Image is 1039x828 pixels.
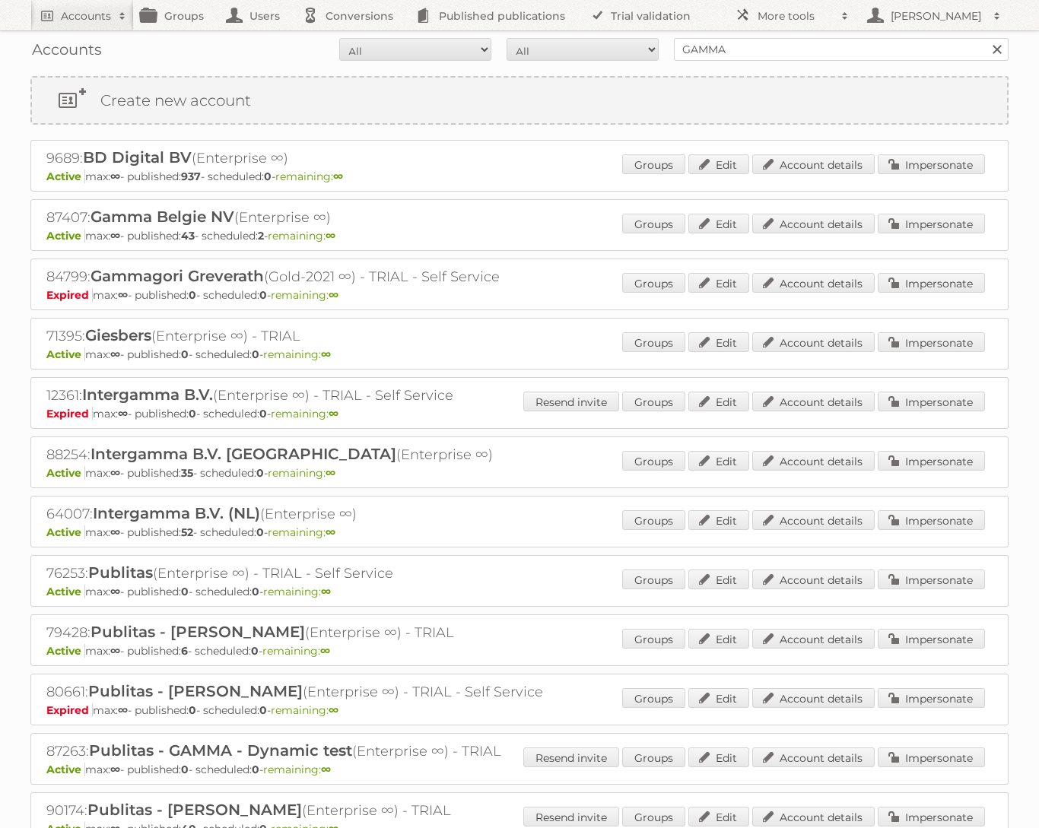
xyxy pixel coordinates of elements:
span: remaining: [263,347,331,361]
strong: 52 [181,525,193,539]
p: max: - published: - scheduled: - [46,644,993,658]
span: Intergamma B.V. (NL) [93,504,260,522]
p: max: - published: - scheduled: - [46,170,993,183]
a: Edit [688,688,749,708]
a: Groups [622,510,685,530]
a: Resend invite [523,807,619,826]
span: Active [46,644,85,658]
a: Edit [688,629,749,649]
a: Groups [622,807,685,826]
span: Active [46,170,85,183]
p: max: - published: - scheduled: - [46,585,993,598]
span: remaining: [262,644,330,658]
a: Impersonate [878,154,985,174]
span: Active [46,229,85,243]
a: Edit [688,214,749,233]
a: Account details [752,332,875,352]
h2: 87263: (Enterprise ∞) - TRIAL [46,741,579,761]
strong: 0 [259,407,267,420]
a: Groups [622,688,685,708]
span: Intergamma B.V. [82,385,213,404]
span: remaining: [268,229,335,243]
h2: 79428: (Enterprise ∞) - TRIAL [46,623,579,642]
a: Groups [622,214,685,233]
p: max: - published: - scheduled: - [46,703,993,717]
strong: ∞ [329,703,338,717]
strong: 0 [189,407,196,420]
p: max: - published: - scheduled: - [46,347,993,361]
a: Edit [688,154,749,174]
span: Active [46,466,85,480]
span: Publitas - [PERSON_NAME] [91,623,305,641]
h2: 88254: (Enterprise ∞) [46,445,579,465]
span: Active [46,585,85,598]
strong: 0 [256,525,264,539]
strong: ∞ [321,347,331,361]
a: Impersonate [878,807,985,826]
a: Account details [752,807,875,826]
strong: 0 [264,170,272,183]
a: Groups [622,154,685,174]
h2: 80661: (Enterprise ∞) - TRIAL - Self Service [46,682,579,702]
strong: ∞ [118,288,128,302]
strong: 0 [259,288,267,302]
h2: Accounts [61,8,111,24]
strong: 0 [259,703,267,717]
a: Edit [688,747,749,767]
a: Create new account [32,78,1007,123]
a: Groups [622,747,685,767]
a: Account details [752,392,875,411]
h2: More tools [758,8,834,24]
strong: ∞ [110,644,120,658]
a: Edit [688,273,749,293]
strong: ∞ [110,585,120,598]
span: remaining: [263,585,331,598]
a: Edit [688,510,749,530]
p: max: - published: - scheduled: - [46,288,993,302]
a: Impersonate [878,688,985,708]
span: Gamma Belgie NV [91,208,234,226]
a: Groups [622,332,685,352]
span: Expired [46,407,93,420]
strong: 43 [181,229,195,243]
strong: 0 [251,644,259,658]
h2: 76253: (Enterprise ∞) - TRIAL - Self Service [46,563,579,583]
strong: ∞ [321,585,331,598]
strong: ∞ [329,407,338,420]
strong: 2 [258,229,264,243]
h2: 84799: (Gold-2021 ∞) - TRIAL - Self Service [46,267,579,287]
span: Active [46,763,85,776]
a: Groups [622,273,685,293]
strong: ∞ [110,229,120,243]
a: Impersonate [878,510,985,530]
span: BD Digital BV [83,148,192,167]
p: max: - published: - scheduled: - [46,229,993,243]
span: Publitas - [PERSON_NAME] [87,801,302,819]
a: Edit [688,807,749,826]
a: Groups [622,392,685,411]
strong: 0 [252,763,259,776]
a: Account details [752,451,875,471]
a: Edit [688,392,749,411]
a: Account details [752,154,875,174]
a: Resend invite [523,747,619,767]
span: Active [46,347,85,361]
span: remaining: [271,703,338,717]
a: Edit [688,332,749,352]
strong: ∞ [110,466,120,480]
strong: ∞ [118,703,128,717]
span: Expired [46,288,93,302]
strong: 0 [181,347,189,361]
a: Account details [752,569,875,589]
span: Giesbers [85,326,151,344]
strong: 0 [181,763,189,776]
strong: 0 [189,703,196,717]
p: max: - published: - scheduled: - [46,525,993,539]
strong: ∞ [110,763,120,776]
a: Edit [688,569,749,589]
strong: ∞ [326,525,335,539]
span: remaining: [275,170,343,183]
strong: 937 [181,170,201,183]
strong: ∞ [110,170,120,183]
a: Impersonate [878,332,985,352]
